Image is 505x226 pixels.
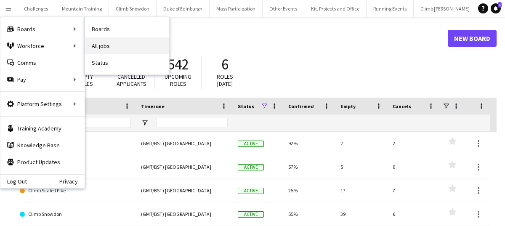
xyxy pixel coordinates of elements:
button: Other Events [263,0,304,17]
span: Cancels [393,103,411,109]
a: Training Academy [0,120,85,137]
a: Climb Snowdon [20,202,131,226]
span: 6 [221,55,229,74]
div: (GMT/BST) [GEOGRAPHIC_DATA] [136,179,233,202]
div: (GMT/BST) [GEOGRAPHIC_DATA] [136,202,233,226]
div: 2 [335,132,388,155]
a: Log Out [0,178,27,185]
div: Pay [0,71,85,88]
span: Cancelled applicants [117,73,146,88]
div: 92% [283,132,335,155]
a: Knowledge Base [0,137,85,154]
button: Challenges [17,0,55,17]
div: 17 [335,179,388,202]
div: (GMT/BST) [GEOGRAPHIC_DATA] [136,155,233,178]
div: Workforce [0,37,85,54]
span: Confirmed [288,103,314,109]
h1: Boards [15,32,448,45]
span: Upcoming roles [165,73,191,88]
a: Comms [0,54,85,71]
span: Active [238,141,264,147]
span: Timezone [141,103,165,109]
button: Mountain Training [55,0,109,17]
div: 5 [335,155,388,178]
span: Active [238,188,264,194]
div: 0 [388,155,440,178]
div: Boards [0,21,85,37]
button: Kit, Projects and Office [304,0,367,17]
input: Timezone Filter Input [156,118,228,128]
button: Climb Snowdon [109,0,157,17]
div: 2 [388,132,440,155]
button: Duke of Edinburgh [157,0,210,17]
button: Open Filter Menu [141,119,149,127]
div: (GMT/BST) [GEOGRAPHIC_DATA] [136,132,233,155]
span: 1 [498,2,502,8]
div: 39 [335,202,388,226]
a: Privacy [59,178,85,185]
a: All jobs [85,37,169,54]
span: Status [238,103,254,109]
button: Mass Participation [210,0,263,17]
span: 542 [167,55,189,74]
div: 57% [283,155,335,178]
a: Climb Scafell Pike [20,179,131,202]
a: 1 [491,3,501,13]
button: Climb [PERSON_NAME] [414,0,477,17]
div: 7 [388,179,440,202]
span: Empty [340,103,356,109]
span: Roles [DATE] [217,73,233,88]
div: 55% [283,202,335,226]
div: 6 [388,202,440,226]
a: Product Updates [0,154,85,170]
button: Running Events [367,0,414,17]
a: Status [85,54,169,71]
a: Boards [85,21,169,37]
span: Active [238,211,264,218]
a: New Board [448,30,497,47]
span: Active [238,164,264,170]
div: 25% [283,179,335,202]
div: Platform Settings [0,96,85,112]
